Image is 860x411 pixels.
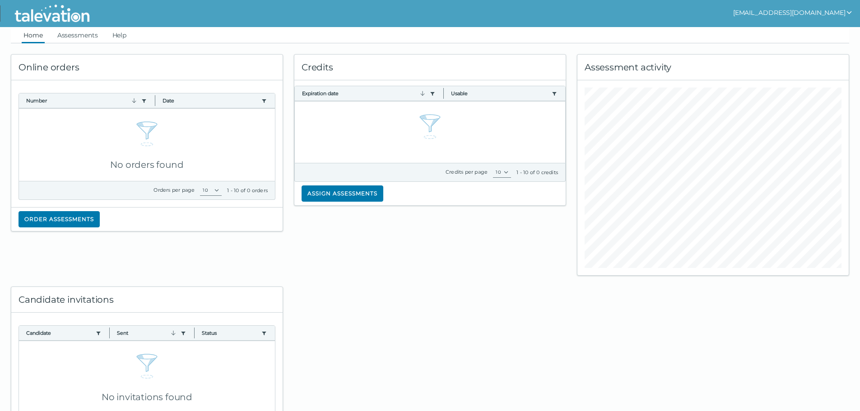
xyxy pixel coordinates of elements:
[19,211,100,227] button: Order assessments
[294,55,566,80] div: Credits
[163,97,258,104] button: Date
[153,187,195,193] label: Orders per page
[107,323,112,342] button: Column resize handle
[11,287,283,313] div: Candidate invitations
[11,2,93,25] img: Talevation_Logo_Transparent_white.png
[577,55,849,80] div: Assessment activity
[302,90,426,97] button: Expiration date
[202,329,258,337] button: Status
[26,97,138,104] button: Number
[117,329,177,337] button: Sent
[111,27,129,43] a: Help
[191,323,197,342] button: Column resize handle
[22,27,45,43] a: Home
[110,159,183,170] span: No orders found
[446,169,488,175] label: Credits per page
[733,7,853,18] button: show user actions
[302,185,383,202] button: Assign assessments
[11,55,283,80] div: Online orders
[227,187,268,194] div: 1 - 10 of 0 orders
[516,169,558,176] div: 1 - 10 of 0 credits
[451,90,548,97] button: Usable
[441,83,446,103] button: Column resize handle
[56,27,100,43] a: Assessments
[102,392,192,402] span: No invitations found
[152,91,158,110] button: Column resize handle
[26,329,92,337] button: Candidate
